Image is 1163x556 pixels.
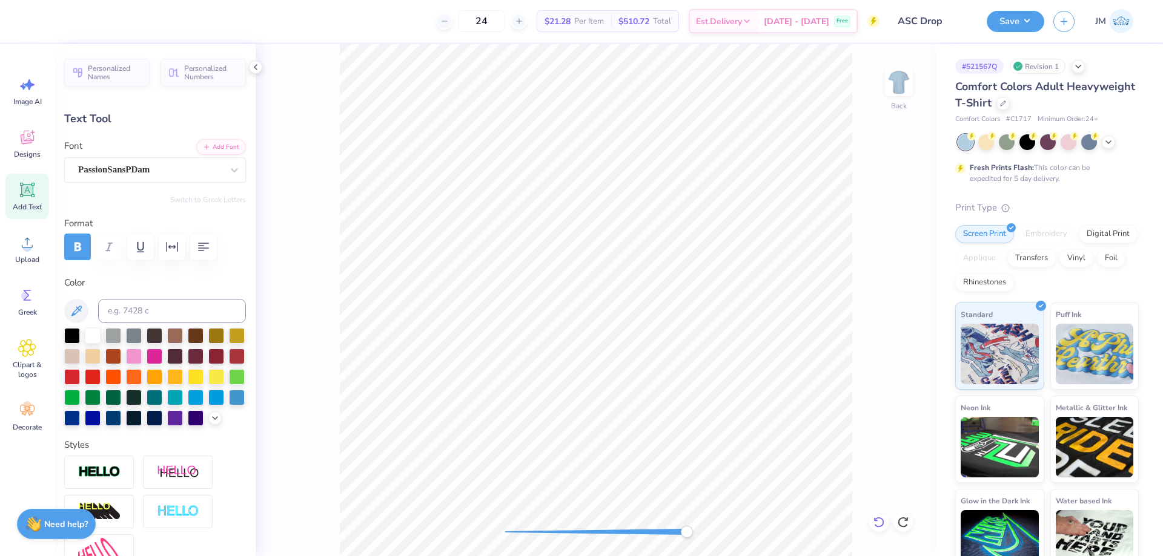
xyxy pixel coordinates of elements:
[955,79,1135,110] span: Comfort Colors Adult Heavyweight T-Shirt
[955,59,1004,74] div: # 521567Q
[1056,324,1134,384] img: Puff Ink
[889,9,978,33] input: Untitled Design
[961,308,993,321] span: Standard
[1007,249,1056,267] div: Transfers
[157,505,199,518] img: Negative Space
[1097,249,1125,267] div: Foil
[458,10,505,32] input: – –
[64,217,246,231] label: Format
[887,70,911,94] img: Back
[696,15,742,28] span: Est. Delivery
[961,324,1039,384] img: Standard
[44,518,88,530] strong: Need help?
[1006,114,1032,125] span: # C1717
[15,255,39,264] span: Upload
[88,64,142,81] span: Personalized Names
[157,465,199,480] img: Shadow
[78,502,121,522] img: 3D Illusion
[961,401,990,414] span: Neon Ink
[1056,417,1134,477] img: Metallic & Glitter Ink
[196,139,246,155] button: Add Font
[653,15,671,28] span: Total
[13,97,42,106] span: Image AI
[64,139,82,153] label: Font
[1109,9,1133,33] img: Joshua Macky Gaerlan
[13,202,42,212] span: Add Text
[1079,225,1138,243] div: Digital Print
[1095,15,1106,28] span: JM
[1038,114,1098,125] span: Minimum Order: 24 +
[64,276,246,290] label: Color
[7,360,47,379] span: Clipart & logos
[161,59,246,87] button: Personalized Numbers
[184,64,239,81] span: Personalized Numbers
[961,417,1039,477] img: Neon Ink
[98,299,246,323] input: e.g. 7428 c
[64,59,150,87] button: Personalized Names
[970,163,1034,172] strong: Fresh Prints Flash:
[78,465,121,479] img: Stroke
[837,17,848,25] span: Free
[955,114,1000,125] span: Comfort Colors
[1090,9,1139,33] a: JM
[955,273,1014,292] div: Rhinestones
[1056,494,1112,507] span: Water based Ink
[13,422,42,432] span: Decorate
[618,15,649,28] span: $510.72
[64,438,89,452] label: Styles
[1056,308,1081,321] span: Puff Ink
[574,15,604,28] span: Per Item
[14,149,41,159] span: Designs
[961,494,1030,507] span: Glow in the Dark Ink
[764,15,829,28] span: [DATE] - [DATE]
[1059,249,1093,267] div: Vinyl
[545,15,571,28] span: $21.28
[1010,59,1065,74] div: Revision 1
[955,225,1014,243] div: Screen Print
[970,162,1119,184] div: This color can be expedited for 5 day delivery.
[681,526,693,538] div: Accessibility label
[987,11,1044,32] button: Save
[1056,401,1127,414] span: Metallic & Glitter Ink
[170,195,246,204] button: Switch to Greek Letters
[18,307,37,317] span: Greek
[1018,225,1075,243] div: Embroidery
[891,100,907,111] div: Back
[64,111,246,127] div: Text Tool
[955,201,1139,215] div: Print Type
[955,249,1004,267] div: Applique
